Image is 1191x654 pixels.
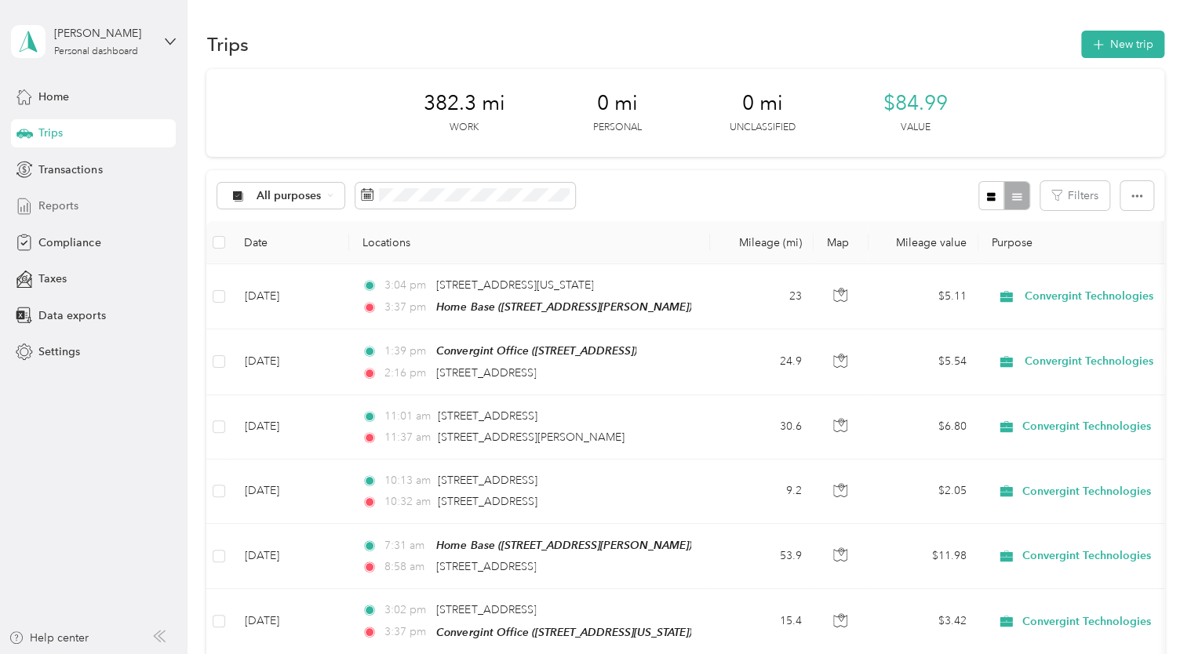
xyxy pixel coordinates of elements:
[231,329,349,394] td: [DATE]
[423,91,504,116] span: 382.3 mi
[729,121,795,135] p: Unclassified
[38,271,67,287] span: Taxes
[1103,566,1191,654] iframe: Everlance-gr Chat Button Frame
[438,431,625,444] span: [STREET_ADDRESS][PERSON_NAME]
[384,365,429,382] span: 2:16 pm
[231,221,349,264] th: Date
[384,558,429,576] span: 8:58 am
[54,47,138,56] div: Personal dashboard
[1025,288,1168,305] span: Convergint Technologies
[231,589,349,654] td: [DATE]
[710,460,814,524] td: 9.2
[384,472,431,489] span: 10:13 am
[436,603,536,616] span: [STREET_ADDRESS]
[438,495,537,508] span: [STREET_ADDRESS]
[384,537,429,554] span: 7:31 am
[38,162,102,178] span: Transactions
[436,344,636,357] span: Convergint Office ([STREET_ADDRESS])
[869,460,978,524] td: $2.05
[1022,420,1150,434] span: Convergint Technologies
[231,460,349,524] td: [DATE]
[349,221,710,264] th: Locations
[231,264,349,329] td: [DATE]
[436,300,691,313] span: Home Base ([STREET_ADDRESS][PERSON_NAME])
[869,329,978,394] td: $5.54
[869,264,978,329] td: $5.11
[883,91,947,116] span: $84.99
[814,221,869,264] th: Map
[54,25,152,42] div: [PERSON_NAME]
[436,539,691,551] span: Home Base ([STREET_ADDRESS][PERSON_NAME])
[900,121,930,135] p: Value
[231,395,349,460] td: [DATE]
[741,91,782,116] span: 0 mi
[710,395,814,460] td: 30.6
[38,234,100,251] span: Compliance
[710,589,814,654] td: 15.4
[38,89,69,105] span: Home
[710,264,814,329] td: 23
[384,343,429,360] span: 1:39 pm
[231,524,349,589] td: [DATE]
[592,121,641,135] p: Personal
[1022,485,1150,499] span: Convergint Technologies
[384,493,431,510] span: 10:32 am
[869,524,978,589] td: $11.98
[38,307,105,324] span: Data exports
[1040,181,1109,210] button: Filters
[436,560,536,573] span: [STREET_ADDRESS]
[9,630,89,646] button: Help center
[436,366,536,380] span: [STREET_ADDRESS]
[596,91,637,116] span: 0 mi
[710,221,814,264] th: Mileage (mi)
[38,343,80,360] span: Settings
[38,125,63,141] span: Trips
[384,623,429,641] span: 3:37 pm
[710,524,814,589] td: 53.9
[438,474,537,487] span: [STREET_ADDRESS]
[1081,31,1164,58] button: New trip
[436,626,691,638] span: Convergint Office ([STREET_ADDRESS][US_STATE])
[384,408,431,425] span: 11:01 am
[710,329,814,394] td: 24.9
[1025,353,1168,370] span: Convergint Technologies
[1022,549,1150,563] span: Convergint Technologies
[384,601,429,619] span: 3:02 pm
[257,191,322,202] span: All purposes
[384,429,431,446] span: 11:37 am
[38,198,78,214] span: Reports
[869,395,978,460] td: $6.80
[206,36,248,53] h1: Trips
[1022,615,1150,629] span: Convergint Technologies
[438,409,537,423] span: [STREET_ADDRESS]
[384,277,429,294] span: 3:04 pm
[869,589,978,654] td: $3.42
[384,299,429,316] span: 3:37 pm
[450,121,479,135] p: Work
[869,221,978,264] th: Mileage value
[436,278,593,292] span: [STREET_ADDRESS][US_STATE]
